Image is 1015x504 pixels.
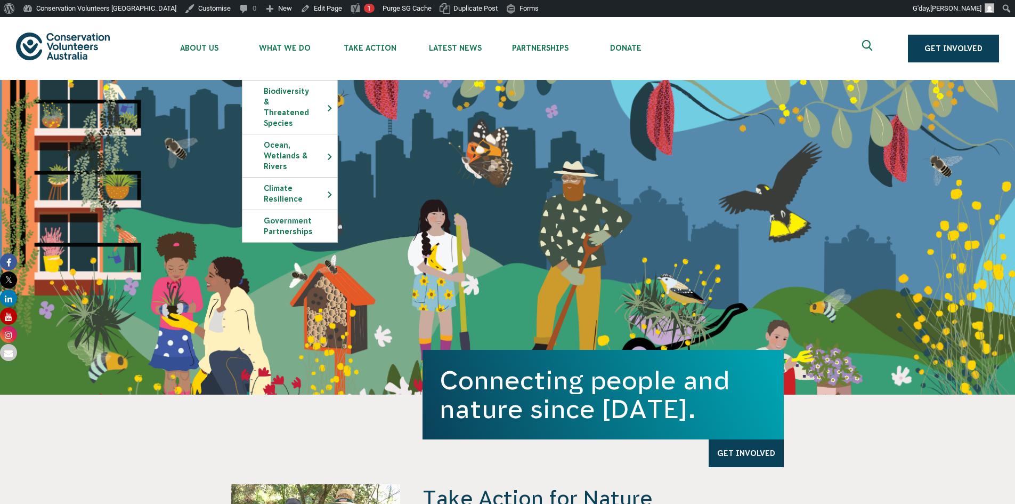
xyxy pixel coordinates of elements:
span: Donate [583,44,668,52]
a: Government Partnerships [242,210,337,242]
img: logo.svg [16,33,110,60]
li: What We Do [242,17,327,80]
a: Get Involved [908,35,999,62]
span: Latest News [412,44,498,52]
button: Expand search box Close search box [856,36,881,61]
span: 1 [367,4,371,12]
li: Biodiversity & Threatened Species [242,80,338,134]
li: About Us [157,17,242,80]
span: Partnerships [498,44,583,52]
a: Ocean, Wetlands & Rivers [242,134,337,177]
span: Expand search box [862,40,875,57]
span: [PERSON_NAME] [930,4,981,12]
span: About Us [157,44,242,52]
a: Climate Resilience [242,178,337,210]
li: Take Action [327,17,412,80]
span: What We Do [242,44,327,52]
h1: Connecting people and nature since [DATE]. [440,366,767,423]
li: Ocean, Wetlands & Rivers [242,134,338,177]
a: Biodiversity & Threatened Species [242,81,337,134]
li: Climate Resilience [242,177,338,210]
a: Get Involved [709,439,784,467]
span: Take Action [327,44,412,52]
